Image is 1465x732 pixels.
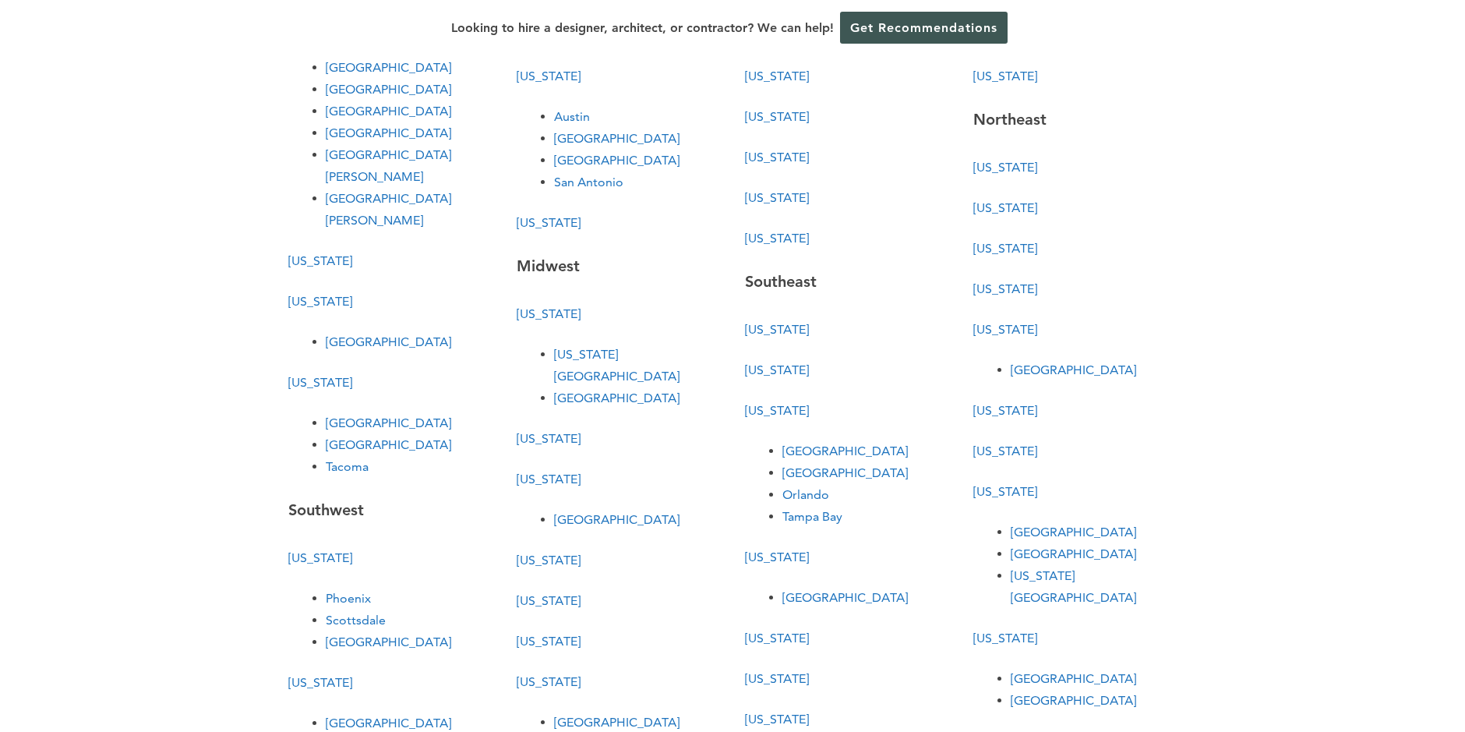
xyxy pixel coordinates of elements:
[1011,693,1136,708] a: [GEOGRAPHIC_DATA]
[517,553,581,568] a: [US_STATE]
[782,444,908,458] a: [GEOGRAPHIC_DATA]
[782,487,829,502] a: Orlando
[782,465,908,480] a: [GEOGRAPHIC_DATA]
[782,509,842,524] a: Tampa Bay
[517,306,581,321] a: [US_STATE]
[554,512,680,527] a: [GEOGRAPHIC_DATA]
[1011,568,1136,605] a: [US_STATE][GEOGRAPHIC_DATA]
[745,712,809,727] a: [US_STATE]
[554,715,680,730] a: [GEOGRAPHIC_DATA]
[1011,671,1136,686] a: [GEOGRAPHIC_DATA]
[326,334,451,349] a: [GEOGRAPHIC_DATA]
[554,347,680,384] a: [US_STATE][GEOGRAPHIC_DATA]
[517,593,581,608] a: [US_STATE]
[288,675,352,690] a: [US_STATE]
[973,160,1037,175] a: [US_STATE]
[517,69,581,83] a: [US_STATE]
[782,590,908,605] a: [GEOGRAPHIC_DATA]
[745,272,817,291] strong: Southeast
[326,104,451,118] a: [GEOGRAPHIC_DATA]
[517,674,581,689] a: [US_STATE]
[973,69,1037,83] a: [US_STATE]
[745,362,809,377] a: [US_STATE]
[288,253,352,268] a: [US_STATE]
[1011,546,1136,561] a: [GEOGRAPHIC_DATA]
[745,631,809,645] a: [US_STATE]
[745,150,809,164] a: [US_STATE]
[745,231,809,246] a: [US_STATE]
[973,110,1047,129] strong: Northeast
[288,550,352,565] a: [US_STATE]
[326,82,451,97] a: [GEOGRAPHIC_DATA]
[745,190,809,205] a: [US_STATE]
[554,153,680,168] a: [GEOGRAPHIC_DATA]
[745,403,809,418] a: [US_STATE]
[326,147,451,184] a: [GEOGRAPHIC_DATA][PERSON_NAME]
[326,591,371,606] a: Phoenix
[973,241,1037,256] a: [US_STATE]
[745,671,809,686] a: [US_STATE]
[973,484,1037,499] a: [US_STATE]
[517,256,580,275] strong: Midwest
[973,444,1037,458] a: [US_STATE]
[326,60,451,75] a: [GEOGRAPHIC_DATA]
[745,69,809,83] a: [US_STATE]
[973,281,1037,296] a: [US_STATE]
[840,12,1008,44] a: Get Recommendations
[973,322,1037,337] a: [US_STATE]
[326,126,451,140] a: [GEOGRAPHIC_DATA]
[326,191,451,228] a: [GEOGRAPHIC_DATA][PERSON_NAME]
[326,716,451,730] a: [GEOGRAPHIC_DATA]
[554,109,590,124] a: Austin
[517,634,581,649] a: [US_STATE]
[745,109,809,124] a: [US_STATE]
[517,431,581,446] a: [US_STATE]
[973,200,1037,215] a: [US_STATE]
[745,550,809,564] a: [US_STATE]
[1011,525,1136,539] a: [GEOGRAPHIC_DATA]
[326,416,451,430] a: [GEOGRAPHIC_DATA]
[517,472,581,486] a: [US_STATE]
[554,131,680,146] a: [GEOGRAPHIC_DATA]
[288,375,352,390] a: [US_STATE]
[326,635,451,649] a: [GEOGRAPHIC_DATA]
[326,459,369,474] a: Tacoma
[973,631,1037,645] a: [US_STATE]
[554,175,623,189] a: San Antonio
[288,294,352,309] a: [US_STATE]
[745,322,809,337] a: [US_STATE]
[326,613,386,628] a: Scottsdale
[517,215,581,230] a: [US_STATE]
[973,403,1037,418] a: [US_STATE]
[1011,362,1136,377] a: [GEOGRAPHIC_DATA]
[326,437,451,452] a: [GEOGRAPHIC_DATA]
[554,391,680,405] a: [GEOGRAPHIC_DATA]
[288,500,364,519] strong: Southwest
